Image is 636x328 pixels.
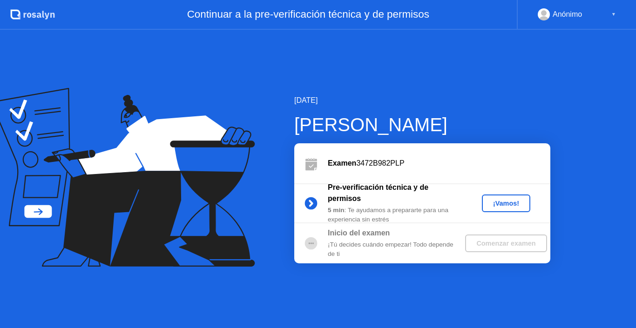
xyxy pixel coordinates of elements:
div: Comenzar examen [469,240,543,247]
b: Pre-verificación técnica y de permisos [328,183,428,202]
button: ¡Vamos! [482,194,530,212]
div: ¡Vamos! [486,200,527,207]
div: ¡Tú decides cuándo empezar! Todo depende de ti [328,240,462,259]
div: 3472B982PLP [328,158,550,169]
div: : Te ayudamos a prepararte para una experiencia sin estrés [328,206,462,225]
div: ▼ [611,8,616,20]
div: [PERSON_NAME] [294,111,550,139]
b: Examen [328,159,356,167]
div: Anónimo [553,8,582,20]
div: [DATE] [294,95,550,106]
b: Inicio del examen [328,229,390,237]
button: Comenzar examen [465,234,547,252]
b: 5 min [328,207,345,214]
